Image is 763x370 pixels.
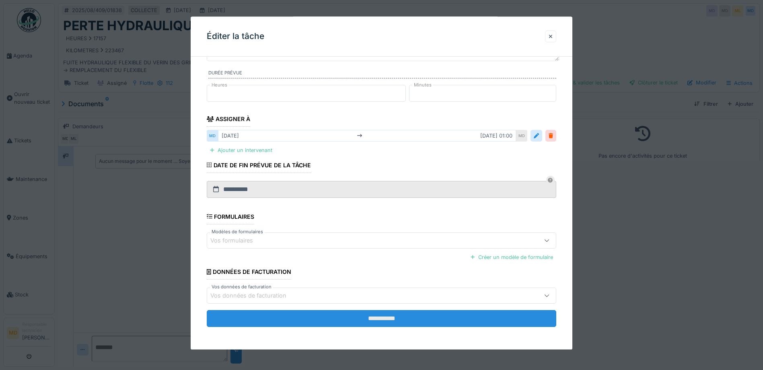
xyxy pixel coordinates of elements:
[210,284,273,290] label: Vos données de facturation
[467,252,556,263] div: Créer un modèle de formulaire
[210,228,265,235] label: Modèles de formulaires
[516,130,527,142] div: MD
[207,266,291,280] div: Données de facturation
[210,236,264,245] div: Vos formulaires
[210,292,298,300] div: Vos données de facturation
[218,130,516,142] div: [DATE] [DATE] 01:00
[210,82,229,88] label: Heures
[412,82,433,88] label: Minutes
[207,113,250,127] div: Assigner à
[207,31,264,41] h3: Éditer la tâche
[207,159,311,173] div: Date de fin prévue de la tâche
[208,70,556,79] label: Durée prévue
[207,145,276,156] div: Ajouter un intervenant
[207,211,254,224] div: Formulaires
[207,130,218,142] div: MD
